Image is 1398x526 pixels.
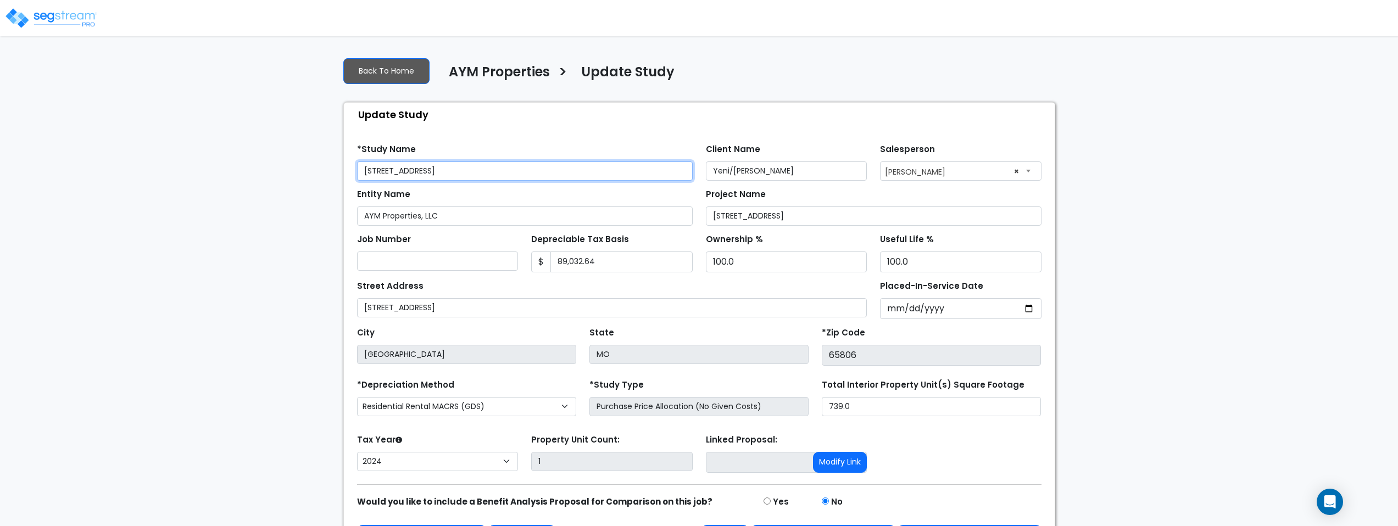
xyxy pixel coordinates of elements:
label: Street Address [357,280,424,293]
span: Stephen Chavez [881,162,1041,180]
label: Useful Life % [880,233,934,246]
input: Depreciation [880,251,1041,272]
span: Stephen Chavez [880,161,1041,181]
div: Open Intercom Messenger [1317,489,1343,515]
label: *Zip Code [822,327,865,339]
label: Ownership % [706,233,763,246]
h3: > [558,63,567,85]
input: total square foot [822,397,1041,416]
label: Entity Name [357,188,410,201]
input: Street Address [357,298,867,317]
label: Job Number [357,233,411,246]
a: Update Study [573,64,675,87]
label: Linked Proposal: [706,434,777,446]
label: *Depreciation Method [357,379,454,391]
input: Building Count [531,452,693,471]
img: logo_pro_r.png [4,7,98,29]
label: Total Interior Property Unit(s) Square Footage [822,379,1024,391]
label: *Study Type [589,379,644,391]
button: Modify Link [813,452,867,473]
label: Placed-In-Service Date [880,280,983,293]
label: State [589,327,614,339]
div: Update Study [349,103,1055,126]
label: Yes [773,496,789,508]
strong: Would you like to include a Benefit Analysis Proposal for Comparison on this job? [357,496,712,507]
input: Client Name [706,161,867,181]
label: No [831,496,843,508]
span: $ [531,251,551,272]
a: Back To Home [343,58,430,84]
input: Project Name [706,206,1041,226]
label: Tax Year [357,434,402,446]
input: 0.00 [550,251,693,272]
label: Property Unit Count: [531,434,620,446]
label: Client Name [706,143,760,156]
input: Zip Code [822,345,1041,366]
a: AYM Properties [441,64,550,87]
label: Salesperson [880,143,935,156]
span: × [1014,164,1019,179]
input: Study Name [357,161,693,181]
label: Project Name [706,188,766,201]
h4: Update Study [581,64,675,83]
label: Depreciable Tax Basis [531,233,629,246]
label: *Study Name [357,143,416,156]
h4: AYM Properties [449,64,550,83]
input: Ownership [706,251,867,272]
label: City [357,327,375,339]
input: Entity Name [357,206,693,226]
